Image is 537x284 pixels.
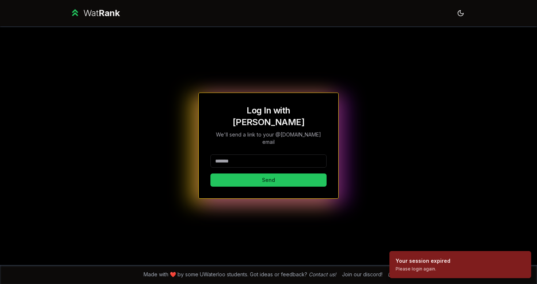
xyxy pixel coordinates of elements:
div: Your session expired [396,257,450,265]
span: Rank [99,8,120,18]
span: Made with ❤️ by some UWaterloo students. Got ideas or feedback? [144,271,336,278]
a: Contact us! [309,271,336,277]
div: Join our discord! [342,271,382,278]
div: Please login again. [396,266,450,272]
p: We'll send a link to your @[DOMAIN_NAME] email [210,131,327,146]
button: Send [210,173,327,187]
h1: Log In with [PERSON_NAME] [210,105,327,128]
a: WatRank [70,7,120,19]
div: Wat [83,7,120,19]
